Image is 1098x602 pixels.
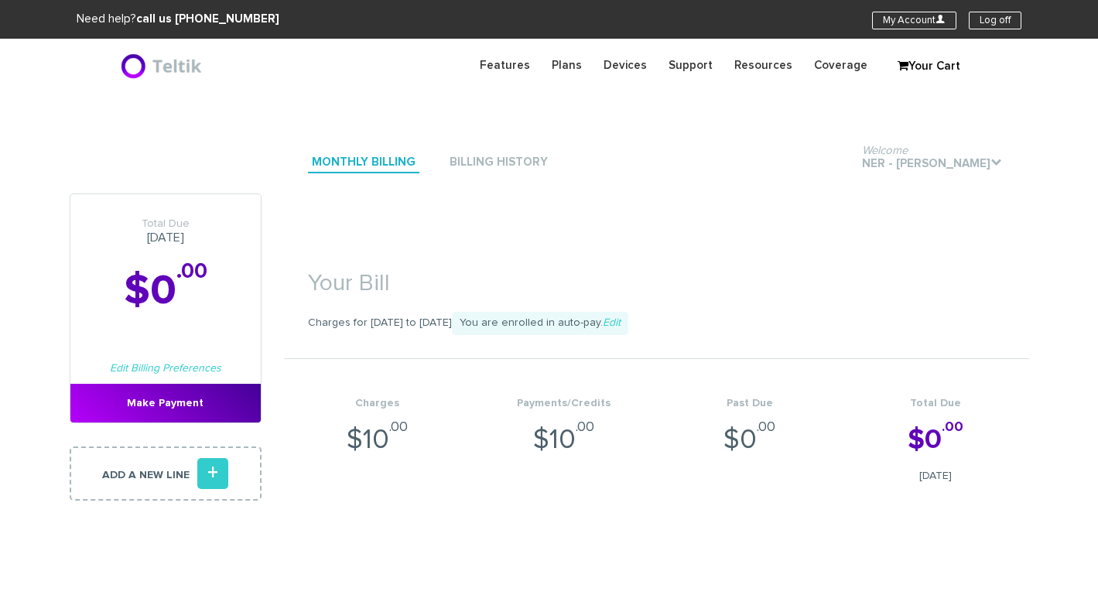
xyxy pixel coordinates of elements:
span: Total Due [70,217,261,231]
a: Support [658,50,723,80]
li: $10 [470,359,657,500]
span: You are enrolled in auto-pay. [452,312,628,335]
span: Welcome [862,145,908,156]
sup: .00 [757,420,775,434]
sup: .00 [942,420,963,434]
sup: .00 [389,420,408,434]
h1: Your Bill [285,248,1029,304]
h4: Total Due [843,398,1029,409]
li: $0 [657,359,843,500]
h2: $0 [70,269,261,314]
a: Resources [723,50,803,80]
a: Edit [603,317,621,328]
a: Monthly Billing [308,152,419,173]
a: Add a new line+ [70,446,262,501]
a: My AccountU [872,12,956,29]
strong: call us [PHONE_NUMBER] [136,13,279,25]
span: [DATE] [843,468,1029,484]
a: WelcomeNer - [PERSON_NAME]. [858,154,1006,175]
li: $0 [843,359,1029,500]
sup: .00 [576,420,594,434]
h4: Past Due [657,398,843,409]
a: Make Payment [70,384,261,422]
a: Edit Billing Preferences [110,363,221,374]
a: Coverage [803,50,878,80]
i: + [197,458,228,489]
i: U [936,14,946,24]
a: Devices [593,50,658,80]
a: Log off [969,12,1021,29]
span: Need help? [77,13,279,25]
a: Billing History [446,152,552,173]
img: BriteX [120,50,206,81]
a: Your Cart [890,55,967,78]
p: Charges for [DATE] to [DATE] [285,312,1029,335]
a: Plans [541,50,593,80]
a: Features [469,50,541,80]
i: . [990,156,1002,168]
sup: .00 [176,261,207,282]
h3: [DATE] [70,217,261,245]
li: $10 [285,359,471,500]
h4: Charges [285,398,471,409]
h4: Payments/Credits [470,398,657,409]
